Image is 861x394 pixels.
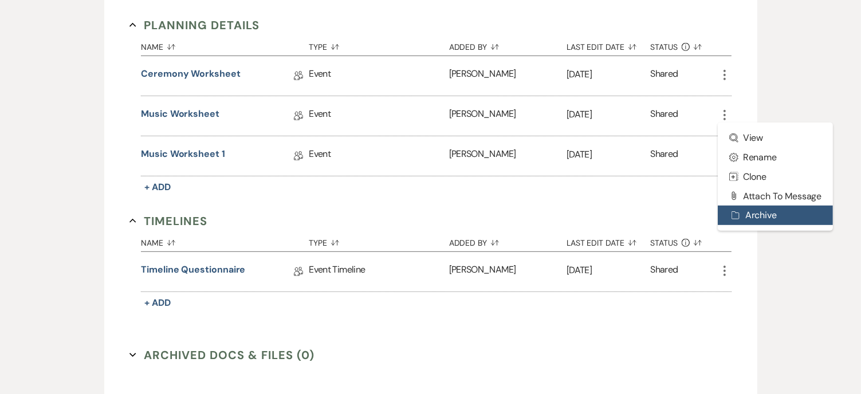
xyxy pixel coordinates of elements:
[449,230,567,251] button: Added By
[141,67,241,85] a: Ceremony Worksheet
[144,181,171,193] span: + Add
[651,67,678,85] div: Shared
[449,34,567,56] button: Added By
[141,230,309,251] button: Name
[651,239,678,247] span: Status
[718,167,834,186] button: Clone
[651,107,678,125] div: Shared
[718,148,834,167] button: Rename
[144,297,171,309] span: + Add
[129,212,207,230] button: Timelines
[449,96,567,136] div: [PERSON_NAME]
[651,230,718,251] button: Status
[309,34,449,56] button: Type
[141,263,245,281] a: Timeline Questionnaire
[141,34,309,56] button: Name
[141,179,174,195] button: + Add
[567,34,651,56] button: Last Edit Date
[141,295,174,311] button: + Add
[718,206,834,225] button: Archive
[718,128,834,148] a: View
[567,147,651,162] p: [DATE]
[651,263,678,281] div: Shared
[718,186,834,206] button: Attach to Message
[651,147,678,165] div: Shared
[309,252,449,291] div: Event Timeline
[567,67,651,82] p: [DATE]
[309,136,449,176] div: Event
[651,34,718,56] button: Status
[449,136,567,176] div: [PERSON_NAME]
[449,252,567,291] div: [PERSON_NAME]
[309,56,449,96] div: Event
[141,107,219,125] a: Music Worksheet
[309,96,449,136] div: Event
[567,230,651,251] button: Last Edit Date
[309,230,449,251] button: Type
[567,107,651,122] p: [DATE]
[567,263,651,278] p: [DATE]
[129,17,260,34] button: Planning Details
[651,43,678,51] span: Status
[449,56,567,96] div: [PERSON_NAME]
[141,147,225,165] a: Music Worksheet 1
[129,346,314,364] button: Archived Docs & Files (0)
